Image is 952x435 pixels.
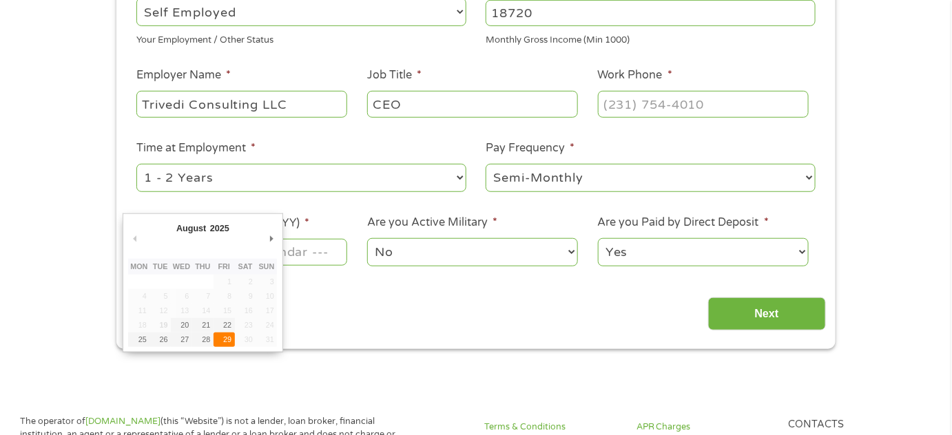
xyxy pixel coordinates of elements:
[153,262,168,270] abbr: Tuesday
[130,262,147,270] abbr: Monday
[218,262,230,270] abbr: Friday
[367,215,497,230] label: Are you Active Military
[598,68,672,83] label: Work Phone
[265,230,277,248] button: Next Month
[367,91,578,117] input: Cashier
[136,68,231,83] label: Employer Name
[214,332,235,347] button: 29
[85,416,161,427] a: [DOMAIN_NAME]
[192,318,214,332] button: 21
[171,332,192,347] button: 27
[238,262,253,270] abbr: Saturday
[171,318,192,332] button: 20
[486,29,816,47] div: Monthly Gross Income (Min 1000)
[136,91,347,117] input: Walmart
[149,332,171,347] button: 26
[192,332,214,347] button: 28
[173,262,190,270] abbr: Wednesday
[367,68,422,83] label: Job Title
[136,29,466,47] div: Your Employment / Other Status
[136,141,256,156] label: Time at Employment
[208,220,231,238] div: 2025
[195,262,210,270] abbr: Thursday
[598,215,769,230] label: Are you Paid by Direct Deposit
[259,262,275,270] abbr: Sunday
[598,91,809,117] input: (231) 754-4010
[214,318,235,332] button: 22
[486,141,575,156] label: Pay Frequency
[484,421,619,434] a: Terms & Conditions
[128,332,149,347] button: 25
[637,421,772,434] a: APR Charges
[128,230,141,248] button: Previous Month
[708,297,826,331] input: Next
[174,220,208,238] div: August
[789,418,924,432] h4: Contacts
